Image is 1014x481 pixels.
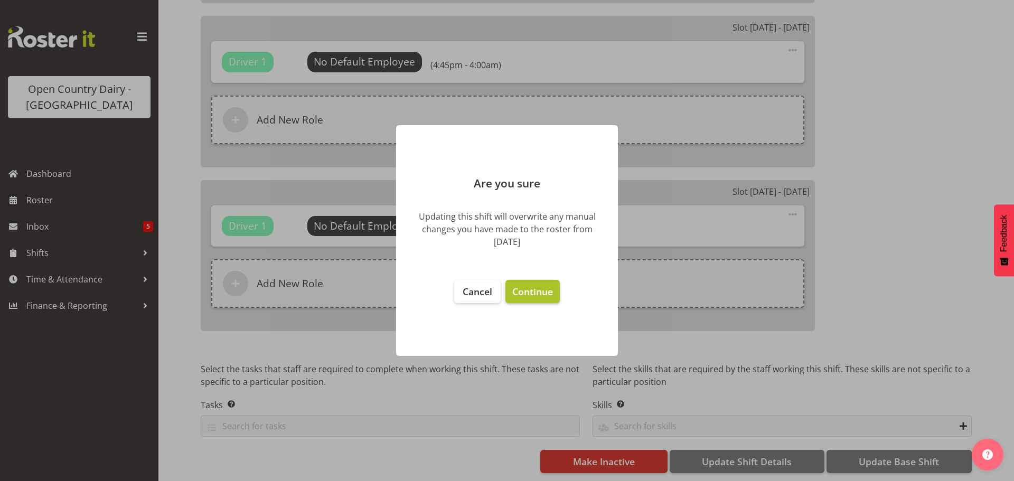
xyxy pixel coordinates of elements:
[412,210,602,248] div: Updating this shift will overwrite any manual changes you have made to the roster from [DATE]
[407,178,607,189] p: Are you sure
[505,280,560,303] button: Continue
[994,204,1014,276] button: Feedback - Show survey
[999,215,1009,252] span: Feedback
[463,285,492,298] span: Cancel
[982,449,993,460] img: help-xxl-2.png
[512,285,553,298] span: Continue
[454,280,501,303] button: Cancel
